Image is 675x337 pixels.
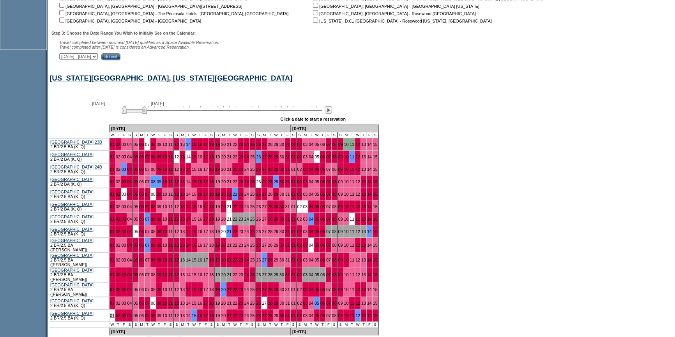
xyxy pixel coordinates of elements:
[268,167,272,172] a: 28
[122,142,126,147] a: 03
[344,179,348,184] a: 10
[145,142,150,147] a: 07
[116,154,120,159] a: 02
[127,204,132,209] a: 04
[227,142,231,147] a: 21
[309,204,313,209] a: 04
[233,192,237,197] a: 22
[309,179,313,184] a: 04
[274,167,278,172] a: 29
[215,154,220,159] a: 19
[325,106,332,114] img: Next
[133,179,138,184] a: 05
[239,154,243,159] a: 23
[203,179,208,184] a: 17
[192,154,196,159] a: 15
[116,204,120,209] a: 02
[174,142,179,147] a: 12
[133,217,138,221] a: 05
[168,217,173,221] a: 11
[203,154,208,159] a: 17
[373,192,378,197] a: 15
[209,204,214,209] a: 18
[180,167,185,172] a: 13
[297,204,302,209] a: 02
[116,167,120,172] a: 02
[326,167,331,172] a: 07
[116,142,120,147] a: 02
[168,167,173,172] a: 11
[373,154,378,159] a: 15
[122,204,126,209] a: 03
[309,167,313,172] a: 04
[250,192,255,197] a: 25
[209,154,214,159] a: 18
[303,154,307,159] a: 03
[332,154,337,159] a: 08
[285,167,290,172] a: 31
[209,142,214,147] a: 18
[198,154,202,159] a: 16
[250,167,255,172] a: 25
[133,154,138,159] a: 05
[101,53,120,60] input: Submit
[303,179,307,184] a: 03
[344,142,348,147] a: 10
[244,154,249,159] a: 24
[315,154,319,159] a: 05
[180,179,185,184] a: 13
[262,167,267,172] a: 27
[338,179,343,184] a: 09
[180,142,185,147] a: 13
[50,190,94,194] a: [GEOGRAPHIC_DATA]
[122,167,126,172] a: 03
[344,192,348,197] a: 10
[174,217,179,221] a: 12
[180,192,185,197] a: 13
[163,192,167,197] a: 10
[174,204,179,209] a: 12
[350,179,354,184] a: 11
[373,204,378,209] a: 15
[274,154,278,159] a: 29
[239,179,243,184] a: 23
[186,154,191,159] a: 14
[180,217,185,221] a: 13
[50,214,94,219] a: [GEOGRAPHIC_DATA]
[279,154,284,159] a: 30
[151,204,155,209] a: 08
[291,179,296,184] a: 01
[145,204,150,209] a: 07
[122,192,126,197] a: 03
[145,179,150,184] a: 07
[332,179,337,184] a: 08
[151,192,155,197] a: 08
[127,192,132,197] a: 04
[186,179,191,184] a: 14
[373,142,378,147] a: 15
[320,142,325,147] a: 06
[344,204,348,209] a: 10
[256,179,261,184] a: 26
[151,142,155,147] a: 08
[122,179,126,184] a: 03
[145,192,150,197] a: 07
[198,179,202,184] a: 16
[291,154,296,159] a: 01
[186,204,191,209] a: 14
[163,142,167,147] a: 10
[168,204,173,209] a: 11
[338,142,343,147] a: 09
[303,142,307,147] a: 03
[373,179,378,184] a: 15
[274,142,278,147] a: 29
[361,142,366,147] a: 13
[221,179,226,184] a: 20
[50,152,94,157] a: [GEOGRAPHIC_DATA]
[192,167,196,172] a: 15
[163,217,167,221] a: 10
[239,204,243,209] a: 23
[110,204,115,209] a: 01
[116,192,120,197] a: 02
[139,167,144,172] a: 06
